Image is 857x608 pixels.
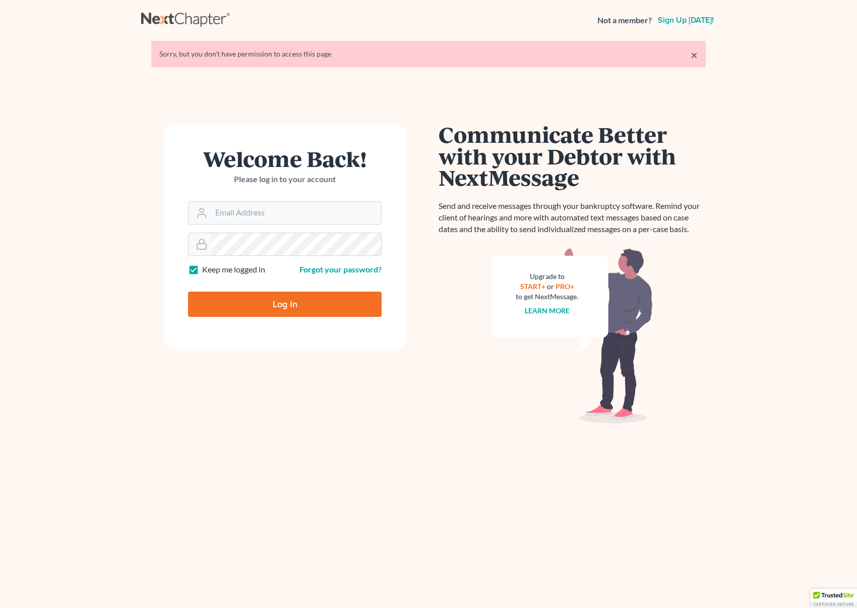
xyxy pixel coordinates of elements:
[556,282,574,291] a: PRO+
[656,16,716,24] a: Sign up [DATE]!
[516,271,578,282] div: Upgrade to
[188,292,382,317] input: Log In
[202,264,265,275] label: Keep me logged in
[520,282,545,291] a: START+
[597,15,652,26] strong: Not a member?
[516,292,578,302] div: to get NextMessage.
[525,306,570,315] a: Learn more
[492,247,653,424] img: nextmessage_bg-59042aed3d76b12b5cd301f8e5b87938c9018125f34e5fa2b7a6b67550977c72.svg
[159,49,698,59] div: Sorry, but you don't have permission to access this page
[299,264,382,274] a: Forgot your password?
[547,282,554,291] span: or
[439,200,706,235] p: Send and receive messages through your bankruptcy software. Remind your client of hearings and mo...
[691,49,698,61] a: ×
[188,174,382,185] p: Please log in to your account
[439,124,706,188] h1: Communicate Better with your Debtor with NextMessage
[811,589,857,608] div: TrustedSite Certified
[188,148,382,170] h1: Welcome Back!
[211,202,381,224] input: Email Address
